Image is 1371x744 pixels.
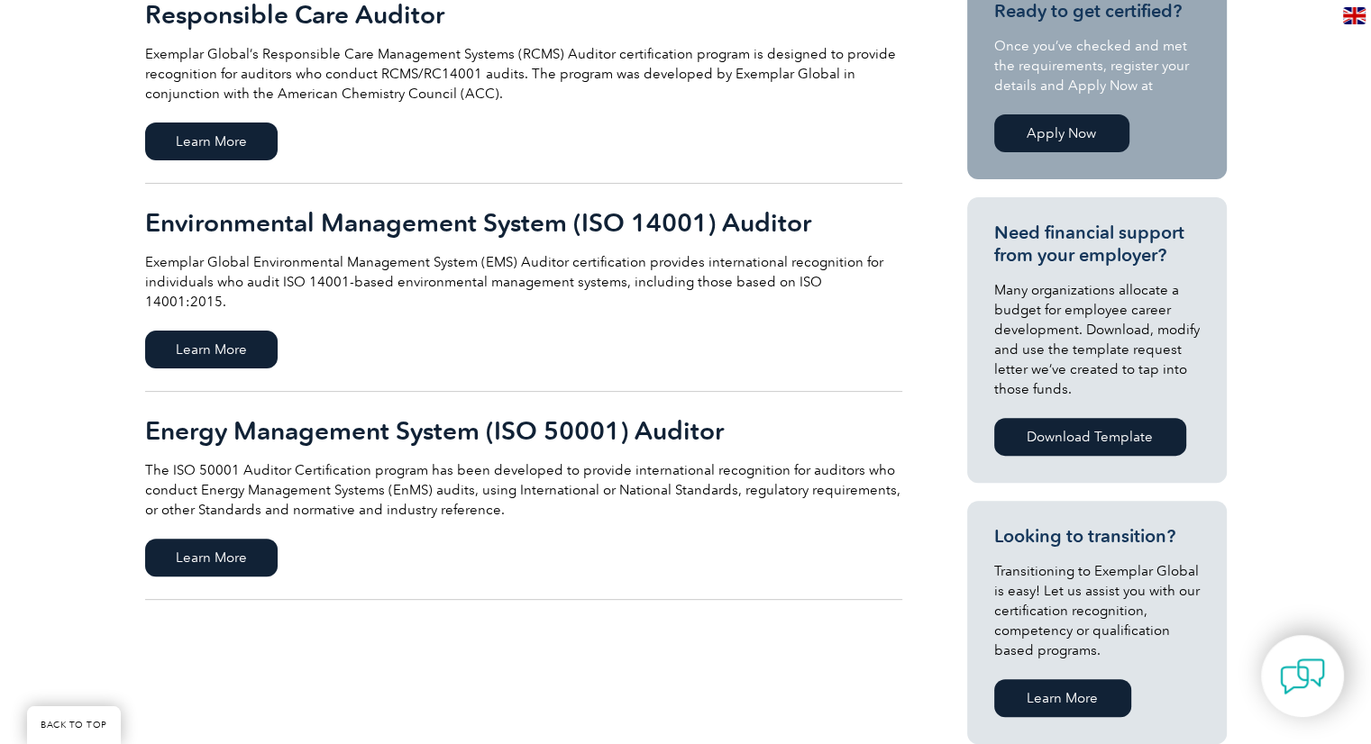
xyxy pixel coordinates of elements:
[994,679,1131,717] a: Learn More
[994,36,1200,95] p: Once you’ve checked and met the requirements, register your details and Apply Now at
[145,416,902,445] h2: Energy Management System (ISO 50001) Auditor
[145,539,278,576] span: Learn More
[145,122,278,160] span: Learn More
[145,252,902,312] p: Exemplar Global Environmental Management System (EMS) Auditor certification provides internationa...
[994,561,1200,660] p: Transitioning to Exemplar Global is easy! Let us assist you with our certification recognition, c...
[27,706,121,744] a: BACK TO TOP
[145,460,902,520] p: The ISO 50001 Auditor Certification program has been developed to provide international recogniti...
[1343,7,1366,24] img: en
[994,525,1200,548] h3: Looking to transition?
[145,208,902,237] h2: Environmental Management System (ISO 14001) Auditor
[145,331,278,368] span: Learn More
[994,280,1200,399] p: Many organizations allocate a budget for employee career development. Download, modify and use th...
[994,418,1186,456] a: Download Template
[145,184,902,392] a: Environmental Management System (ISO 14001) Auditor Exemplar Global Environmental Management Syst...
[145,392,902,600] a: Energy Management System (ISO 50001) Auditor The ISO 50001 Auditor Certification program has been...
[994,222,1200,267] h3: Need financial support from your employer?
[1280,654,1325,699] img: contact-chat.png
[994,114,1129,152] a: Apply Now
[145,44,902,104] p: Exemplar Global’s Responsible Care Management Systems (RCMS) Auditor certification program is des...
